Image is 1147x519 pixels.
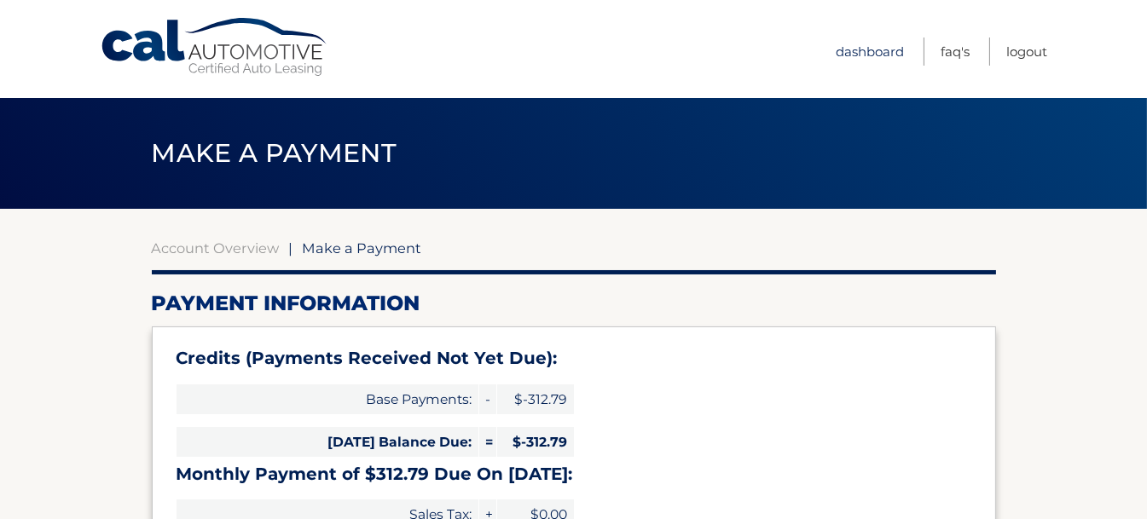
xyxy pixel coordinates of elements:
a: Dashboard [836,37,904,66]
span: [DATE] Balance Due: [177,427,478,457]
h2: Payment Information [152,291,996,316]
a: FAQ's [941,37,970,66]
span: | [289,239,293,257]
span: $-312.79 [497,427,574,457]
span: Base Payments: [177,384,478,414]
span: = [479,427,496,457]
span: Make a Payment [152,137,397,169]
a: Cal Automotive [100,17,330,78]
span: $-312.79 [497,384,574,414]
a: Logout [1006,37,1047,66]
h3: Credits (Payments Received Not Yet Due): [177,348,971,369]
h3: Monthly Payment of $312.79 Due On [DATE]: [177,464,971,485]
a: Account Overview [152,239,280,257]
span: - [479,384,496,414]
span: Make a Payment [303,239,422,257]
